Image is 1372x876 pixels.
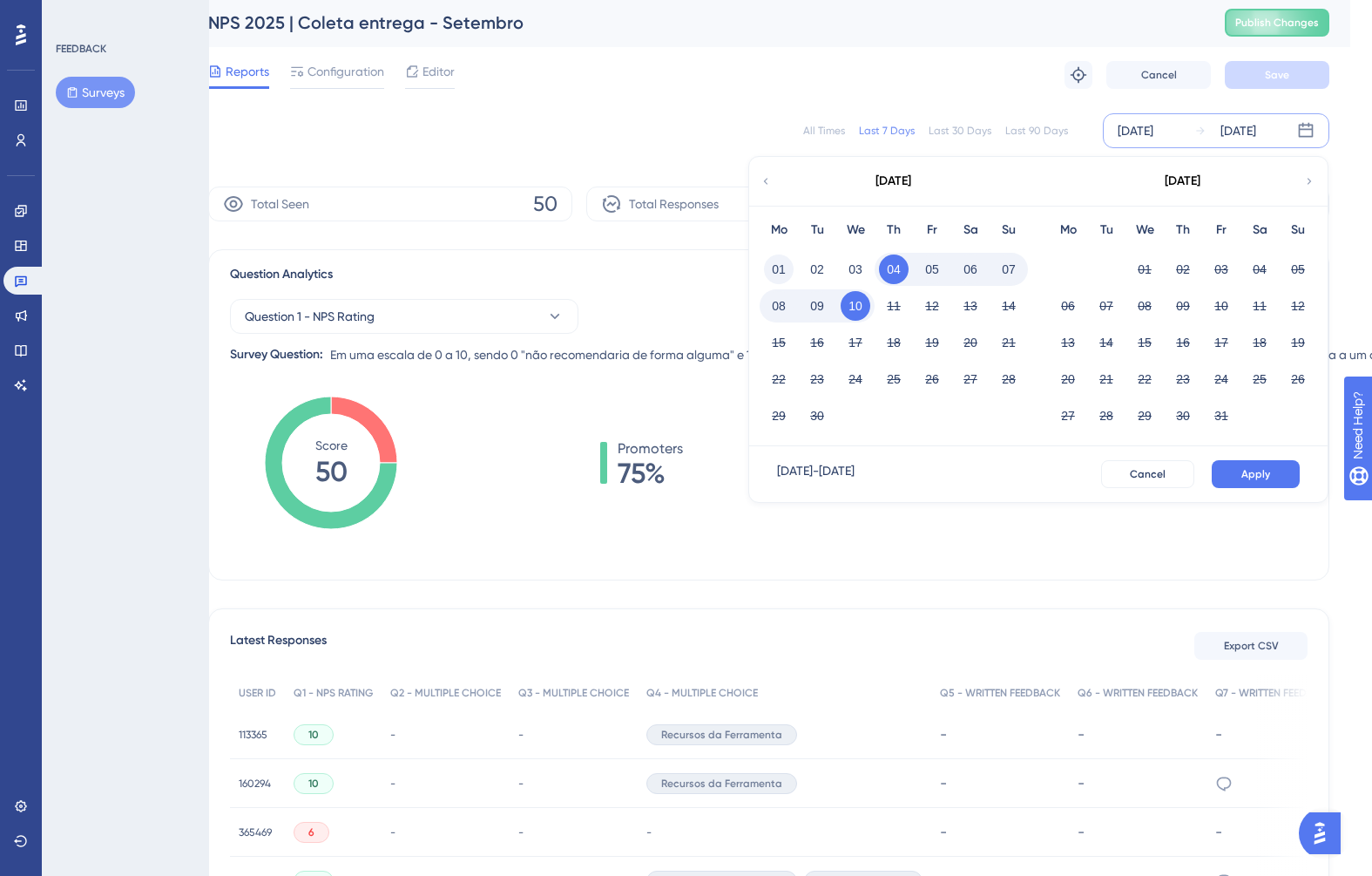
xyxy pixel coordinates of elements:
[879,255,909,284] button: 04
[1053,291,1083,321] button: 06
[956,364,985,394] button: 27
[1245,328,1274,357] button: 18
[294,686,373,700] span: Q1 - NPS RATING
[1106,61,1211,89] button: Cancel
[940,824,1060,840] div: -
[1224,639,1279,653] span: Export CSV
[208,10,1181,35] div: NPS 2025 | Coleta entrega - Setembro
[951,220,990,241] div: Sa
[875,220,913,241] div: Th
[1078,775,1198,791] div: -
[841,255,870,284] button: 03
[841,291,870,321] button: 10
[917,328,947,357] button: 19
[956,255,985,284] button: 06
[990,220,1028,241] div: Su
[308,61,384,82] span: Configuration
[646,686,758,700] span: Q4 - MULTIPLE CHOICE
[230,299,578,334] button: Question 1 - NPS Rating
[1215,824,1334,840] div: -
[618,459,683,487] span: 75%
[1168,291,1198,321] button: 09
[764,401,794,431] button: 29
[917,291,947,321] button: 12
[1092,328,1121,357] button: 14
[836,220,875,241] div: We
[994,364,1024,394] button: 28
[760,220,798,241] div: Mo
[422,61,455,82] span: Editor
[230,630,327,662] span: Latest Responses
[1164,220,1202,241] div: Th
[390,777,395,791] span: -
[859,124,915,138] div: Last 7 Days
[390,686,501,700] span: Q2 - MULTIPLE CHOICE
[315,438,348,452] tspan: Score
[802,401,832,431] button: 30
[802,291,832,321] button: 09
[1130,291,1159,321] button: 08
[798,220,836,241] div: Tu
[879,328,909,357] button: 18
[661,777,782,791] span: Recursos da Ferramenta
[1101,460,1194,488] button: Cancel
[994,328,1024,357] button: 21
[764,364,794,394] button: 22
[1130,401,1159,431] button: 29
[764,255,794,284] button: 01
[230,344,323,365] div: Survey Question:
[1005,124,1068,138] div: Last 90 Days
[1265,68,1289,82] span: Save
[251,194,309,214] span: Total Seen
[230,264,333,285] span: Question Analytics
[1130,328,1159,357] button: 15
[308,728,319,742] span: 10
[994,255,1024,284] button: 07
[239,686,276,700] span: USER ID
[802,328,832,357] button: 16
[518,728,524,742] span: -
[1078,824,1198,840] div: -
[994,291,1024,321] button: 14
[1240,220,1279,241] div: Sa
[956,328,985,357] button: 20
[1092,291,1121,321] button: 07
[1168,364,1198,394] button: 23
[661,728,782,742] span: Recursos da Ferramenta
[956,291,985,321] button: 13
[56,77,135,108] button: Surveys
[1087,220,1125,241] div: Tu
[239,825,272,839] span: 365469
[803,124,845,138] div: All Times
[533,190,558,218] span: 50
[1078,726,1198,743] div: -
[1092,401,1121,431] button: 28
[940,686,1060,700] span: Q5 - WRITTEN FEEDBACK
[1299,807,1351,859] iframe: UserGuiding AI Assistant Launcher
[1125,220,1164,241] div: We
[1118,120,1153,141] div: [DATE]
[518,686,629,700] span: Q3 - MULTIPLE CHOICE
[1194,632,1308,660] button: Export CSV
[917,364,947,394] button: 26
[802,364,832,394] button: 23
[940,775,1060,791] div: -
[226,61,269,82] span: Reports
[1245,364,1274,394] button: 25
[913,220,951,241] div: Fr
[1241,467,1270,481] span: Apply
[1049,220,1087,241] div: Mo
[245,306,375,327] span: Question 1 - NPS Rating
[1206,328,1236,357] button: 17
[308,825,314,839] span: 6
[1168,401,1198,431] button: 30
[917,255,947,284] button: 05
[390,728,395,742] span: -
[1202,220,1240,241] div: Fr
[764,291,794,321] button: 08
[1215,726,1334,743] div: -
[879,291,909,321] button: 11
[764,328,794,357] button: 15
[1206,291,1236,321] button: 10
